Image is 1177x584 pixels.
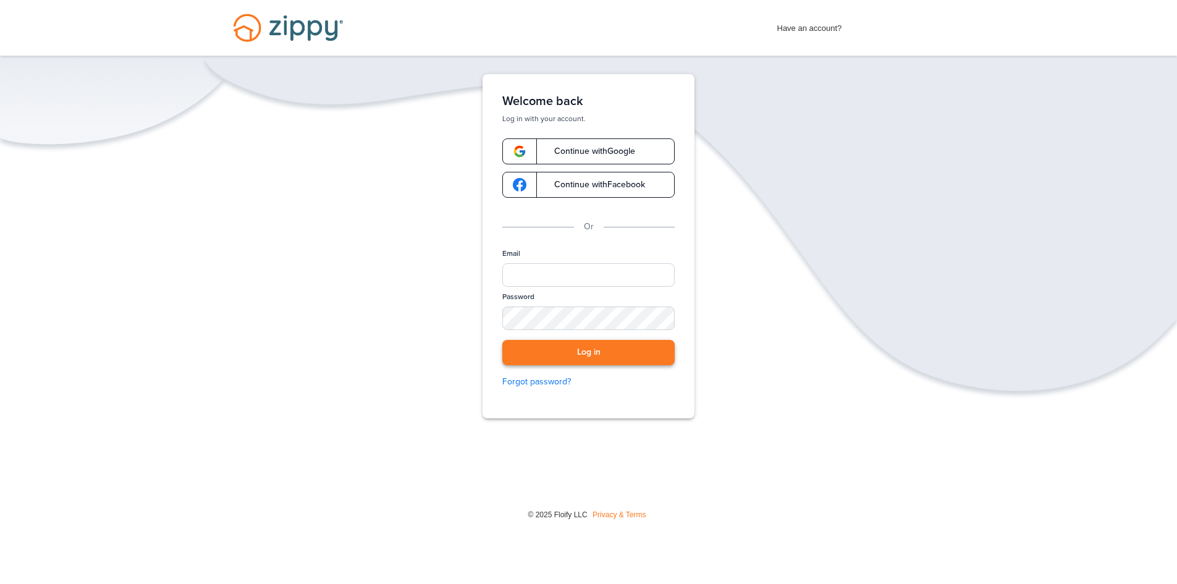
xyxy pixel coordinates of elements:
[502,263,675,287] input: Email
[502,94,675,109] h1: Welcome back
[593,510,646,519] a: Privacy & Terms
[502,172,675,198] a: google-logoContinue withFacebook
[542,180,645,189] span: Continue with Facebook
[528,510,587,519] span: © 2025 Floify LLC
[502,114,675,124] p: Log in with your account.
[502,340,675,365] button: Log in
[502,307,675,330] input: Password
[502,292,534,302] label: Password
[513,178,526,192] img: google-logo
[777,15,842,35] span: Have an account?
[502,375,675,389] a: Forgot password?
[513,145,526,158] img: google-logo
[502,138,675,164] a: google-logoContinue withGoogle
[542,147,635,156] span: Continue with Google
[584,220,594,234] p: Or
[502,248,520,259] label: Email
